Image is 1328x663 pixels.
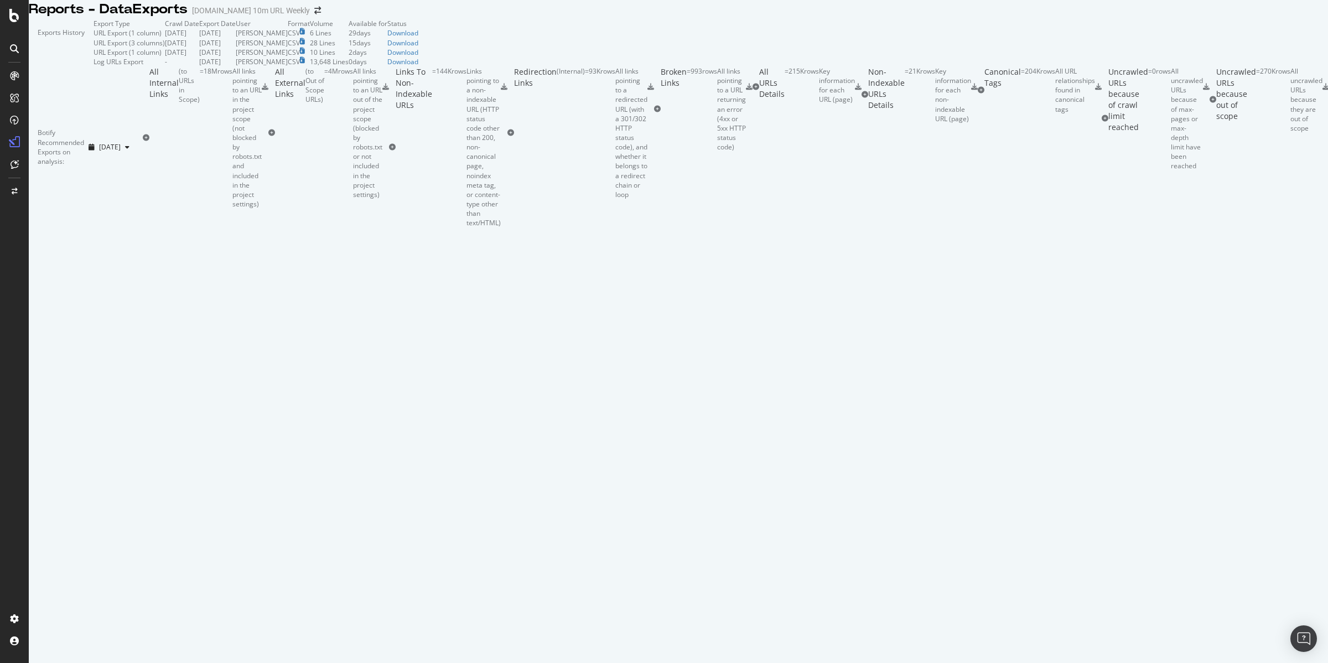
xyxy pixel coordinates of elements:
[353,66,382,199] div: All links pointing to an URL out of the project scope (blocked by robots.txt or not included in t...
[1095,84,1102,90] div: csv-export
[94,19,165,28] td: Export Type
[165,48,199,57] td: [DATE]
[661,66,687,152] div: Broken Links
[179,66,200,209] div: ( to URLs in Scope )
[971,84,978,90] div: csv-export
[349,38,387,48] td: 15 days
[94,48,162,57] div: URL Export (1 column)
[349,19,387,28] td: Available for
[1021,66,1055,114] div: = 204K rows
[310,19,349,28] td: Volume
[305,66,324,199] div: ( to Out of Scope URLs )
[275,66,305,199] div: All External Links
[349,57,387,66] td: 0 days
[314,7,321,14] div: arrow-right-arrow-left
[935,66,971,123] div: Key information for each non-indexable URL (page)
[165,19,199,28] td: Crawl Date
[236,19,288,28] td: User
[236,38,288,48] td: [PERSON_NAME]
[1203,84,1210,90] div: csv-export
[262,84,268,90] div: csv-export
[387,28,418,38] a: Download
[99,142,121,152] span: 2025 Aug. 31st
[514,66,557,199] div: Redirection Links
[165,38,199,48] td: [DATE]
[165,57,199,66] td: -
[585,66,615,199] div: = 93K rows
[199,28,236,38] td: [DATE]
[199,57,236,66] td: [DATE]
[94,57,143,66] div: Log URLs Export
[466,66,501,227] div: Links pointing to a non-indexable URL (HTTP status code other than 200, non-canonical page, noind...
[759,66,785,108] div: All URLs Details
[38,128,84,166] div: Botify Recommended Exports on analysis:
[165,28,199,38] td: [DATE]
[199,48,236,57] td: [DATE]
[324,66,353,199] div: = 4M rows
[1148,66,1171,171] div: = 0 rows
[1290,66,1322,133] div: All uncrawled URLs because they are out of scope
[984,66,1021,114] div: Canonical Tags
[1055,66,1095,114] div: All URL relationships found in canonical tags
[868,66,905,123] div: Non-Indexable URLs Details
[200,66,232,209] div: = 18M rows
[199,38,236,48] td: [DATE]
[1290,625,1317,652] div: Open Intercom Messenger
[288,28,300,38] div: CSV
[432,66,466,227] div: = 144K rows
[192,5,310,16] div: [DOMAIN_NAME] 10m URL Weekly
[615,66,647,199] div: All links pointing to a redirected URL (with a 301/302 HTTP status code), and whether it belongs ...
[1256,66,1290,133] div: = 270K rows
[94,38,165,48] div: URL Export (3 columns)
[382,84,389,90] div: csv-export
[310,38,349,48] td: 28 Lines
[387,38,418,48] a: Download
[288,57,300,66] div: CSV
[310,48,349,57] td: 10 Lines
[94,28,162,38] div: URL Export (1 column)
[288,48,300,57] div: CSV
[1108,66,1148,171] div: Uncrawled URLs because of crawl limit reached
[905,66,935,123] div: = 21K rows
[236,48,288,57] td: [PERSON_NAME]
[288,19,310,28] td: Format
[387,19,418,28] td: Status
[349,48,387,57] td: 2 days
[687,66,717,152] div: = 993 rows
[647,84,654,90] div: csv-export
[310,28,349,38] td: 6 Lines
[288,38,300,48] div: CSV
[819,66,855,105] div: Key information for each URL (page)
[785,66,819,108] div: = 215K rows
[501,84,507,90] div: csv-export
[236,57,288,66] td: [PERSON_NAME]
[1171,66,1203,171] div: All uncrawled URLs because of max-pages or max-depth limit have been reached
[387,57,418,66] a: Download
[310,57,349,66] td: 13,648 Lines
[387,48,418,57] a: Download
[717,66,746,152] div: All links pointing to a URL returning an error (4xx or 5xx HTTP status code)
[557,66,585,199] div: ( Internal )
[232,66,262,209] div: All links pointing to an URL in the project scope (not blocked by robots.txt and included in the ...
[84,138,134,156] button: [DATE]
[746,84,753,90] div: csv-export
[236,28,288,38] td: [PERSON_NAME]
[149,66,179,209] div: All Internal Links
[855,84,862,90] div: csv-export
[38,28,85,58] div: Exports History
[199,19,236,28] td: Export Date
[396,66,432,227] div: Links To Non-Indexable URLs
[1216,66,1256,133] div: Uncrawled URLs because out of scope
[349,28,387,38] td: 29 days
